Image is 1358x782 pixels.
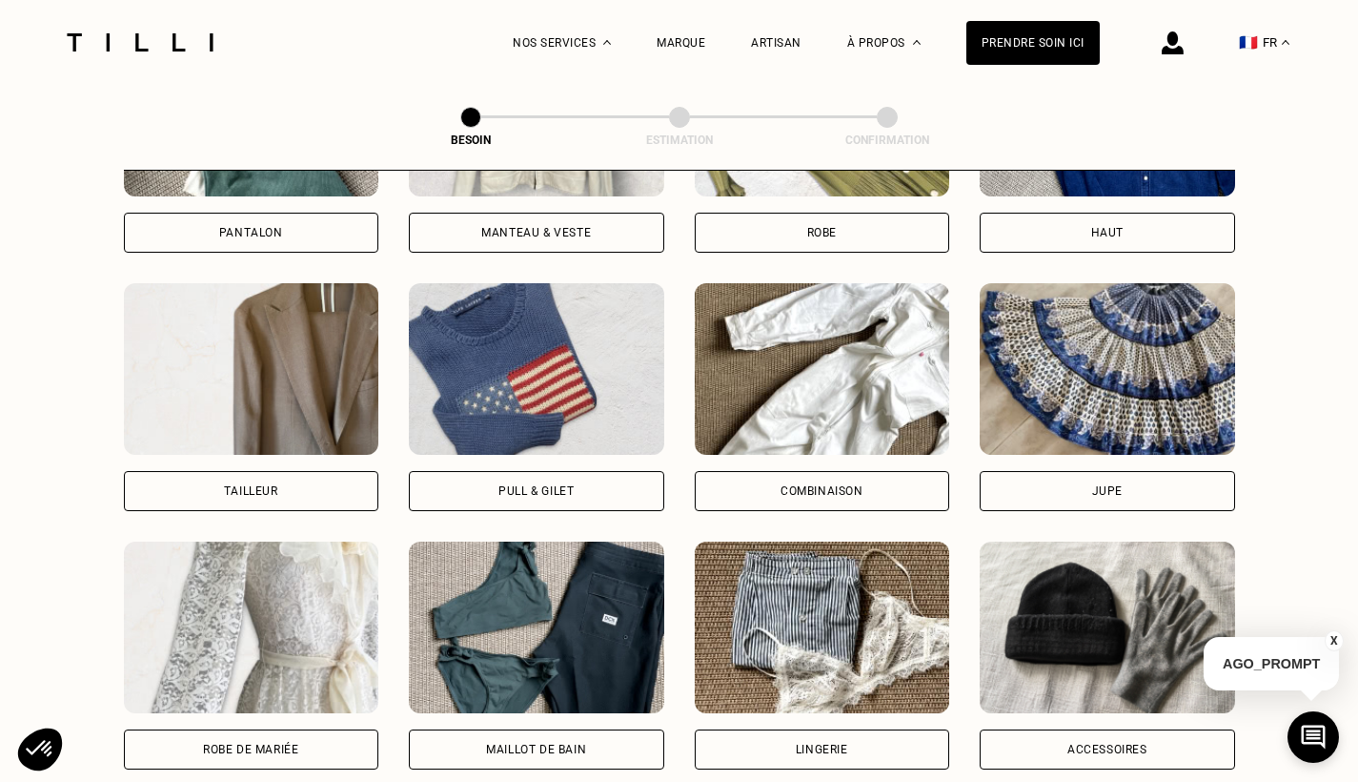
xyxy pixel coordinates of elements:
img: Tilli retouche votre Robe de mariée [124,542,379,713]
img: Tilli retouche votre Maillot de bain [409,542,664,713]
img: Tilli retouche votre Tailleur [124,283,379,455]
img: Tilli retouche votre Combinaison [695,283,950,455]
button: X [1325,630,1344,651]
a: Prendre soin ici [966,21,1100,65]
div: Lingerie [796,744,848,755]
div: Pull & gilet [498,485,574,497]
img: Menu déroulant [603,40,611,45]
div: Pantalon [219,227,283,238]
div: Confirmation [792,134,983,147]
img: Logo du service de couturière Tilli [60,33,220,51]
div: Robe [807,227,837,238]
div: Estimation [584,134,775,147]
img: Tilli retouche votre Pull & gilet [409,283,664,455]
img: Tilli retouche votre Jupe [980,283,1235,455]
span: 🇫🇷 [1239,33,1258,51]
div: Accessoires [1067,744,1147,755]
div: Besoin [375,134,566,147]
div: Maillot de bain [486,744,586,755]
div: Tailleur [224,485,278,497]
div: Combinaison [780,485,863,497]
div: Jupe [1092,485,1123,497]
img: Tilli retouche votre Lingerie [695,542,950,713]
a: Artisan [751,36,801,50]
a: Marque [657,36,705,50]
img: icône connexion [1162,31,1184,54]
img: menu déroulant [1282,40,1289,45]
p: AGO_PROMPT [1204,637,1339,690]
img: Tilli retouche votre Accessoires [980,542,1235,713]
img: Menu déroulant à propos [913,40,921,45]
div: Manteau & Veste [481,227,591,238]
div: Haut [1091,227,1124,238]
div: Robe de mariée [203,744,298,755]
